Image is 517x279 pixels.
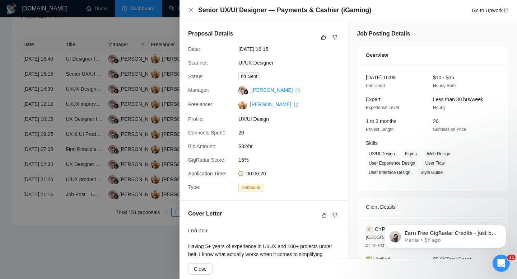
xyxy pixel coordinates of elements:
[402,150,420,158] span: Figma
[188,60,208,66] span: Scanner:
[238,45,346,53] span: [DATE] 16:15
[322,212,327,218] span: like
[294,103,298,107] span: export
[250,101,298,107] a: [PERSON_NAME] export
[188,101,214,107] span: Freelancer:
[366,225,373,233] img: 🇨🇾
[241,74,246,79] span: mail
[366,51,388,59] span: Overview
[366,140,378,146] span: Skills
[246,171,266,176] span: 00:06:26
[331,211,339,219] button: dislike
[188,171,227,176] span: Application Time:
[295,88,300,93] span: export
[188,143,215,149] span: Bid Amount:
[424,150,453,158] span: Web Design
[238,129,346,137] span: 20
[188,7,194,13] button: Close
[238,60,273,66] a: UI/UX Designer
[433,96,483,102] span: Less than 30 hrs/week
[366,118,396,124] span: 1 to 3 months
[248,74,257,79] span: Sent
[188,29,233,38] h5: Proposal Details
[243,90,248,95] img: gigradar-bm.png
[504,8,508,13] span: export
[366,169,413,176] span: User Interface Design
[433,105,446,110] span: Hourly
[238,115,346,123] span: UX/UI Design
[366,105,399,110] span: Experience Level
[188,87,209,93] span: Manager:
[188,130,225,136] span: Connects Spent:
[332,34,337,40] span: dislike
[433,75,454,80] span: $10 - $35
[332,212,337,218] span: dislike
[320,211,329,219] button: like
[366,150,398,158] span: UX/UI Design
[188,157,225,163] span: GigRadar Score:
[188,116,204,122] span: Profile:
[433,127,466,132] span: Submission Price
[238,156,346,164] span: 15%
[251,87,300,93] a: [PERSON_NAME] export
[373,209,517,260] iframe: Intercom notifications message
[238,142,346,150] span: $32/hr
[422,159,447,167] span: User Flow
[198,6,371,15] h4: Senior UX/UI Designer — Payments & Cashier (iGaming)
[366,127,393,132] span: Project Length
[366,256,390,262] span: ✅ Verified
[357,29,410,38] h5: Job Posting Details
[472,8,508,13] a: Go to Upworkexport
[188,209,222,218] h5: Cover Letter
[366,197,499,217] div: Client Details
[238,184,263,191] span: Outbound
[366,83,385,88] span: Published
[188,184,200,190] span: Type:
[366,96,380,102] span: Expert
[188,74,204,79] span: Status:
[188,46,200,52] span: Date:
[433,118,439,124] span: 20
[321,34,326,40] span: like
[238,171,243,176] span: clock-circle
[238,101,247,109] img: c1VvKIttGVViXNJL2ESZaUf3zaf4LsFQKa-J0jOo-moCuMrl1Xwh1qxgsHaISjvPQe
[366,235,411,248] span: [GEOGRAPHIC_DATA] 04:10 PM
[319,33,328,42] button: like
[493,255,510,272] iframe: Intercom live chat
[194,265,207,273] span: Close
[507,255,516,260] span: 11
[433,83,456,88] span: Hourly Rate
[188,263,213,275] button: Close
[366,75,396,80] span: [DATE] 16:09
[188,7,194,13] span: close
[418,169,446,176] span: Style Guide
[366,159,418,167] span: User Experience Design
[331,33,339,42] button: dislike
